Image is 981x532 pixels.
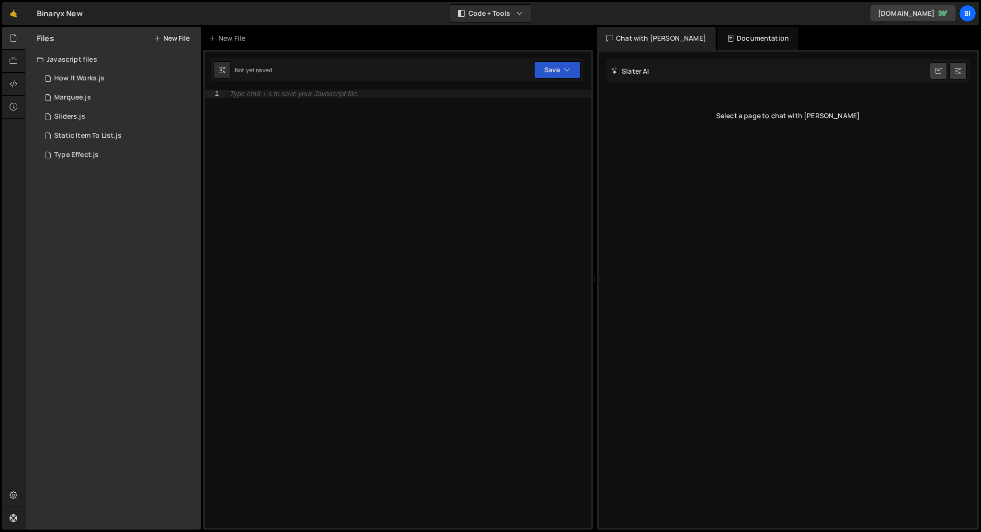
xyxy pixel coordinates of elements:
[230,90,359,98] div: Type cmd + s to save your Javascript file.
[606,97,970,135] div: Select a page to chat with [PERSON_NAME]
[37,88,201,107] div: 16013/42868.js
[870,5,956,22] a: [DOMAIN_NAME]
[37,107,201,126] div: 16013/43338.js
[205,90,225,98] div: 1
[235,66,272,74] div: Not yet saved
[54,112,85,121] div: Sliders.js
[54,93,91,102] div: Marquee.js
[54,74,104,83] div: How It Works.js
[154,34,190,42] button: New File
[718,27,798,50] div: Documentation
[209,33,249,43] div: New File
[597,27,716,50] div: Chat with [PERSON_NAME]
[37,69,201,88] div: 16013/43845.js
[450,5,531,22] button: Code + Tools
[534,61,581,78] button: Save
[37,145,201,165] div: 16013/42871.js
[54,132,122,140] div: Static Item To List.js
[37,126,201,145] div: 16013/43335.js
[611,66,650,76] h2: Slater AI
[2,2,25,25] a: 🤙
[37,33,54,44] h2: Files
[25,50,201,69] div: Javascript files
[959,5,976,22] a: Bi
[37,8,83,19] div: Binaryx New
[54,151,99,159] div: Type Effect.js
